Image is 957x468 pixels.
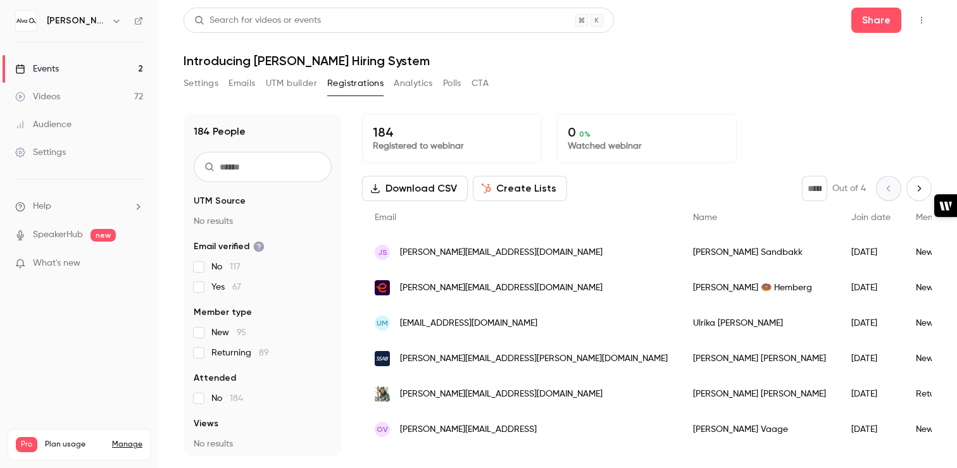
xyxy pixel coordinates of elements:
[839,270,903,305] div: [DATE]
[228,73,255,94] button: Emails
[194,124,246,139] h1: 184 People
[91,229,116,242] span: new
[839,376,903,412] div: [DATE]
[33,200,51,213] span: Help
[400,246,603,259] span: [PERSON_NAME][EMAIL_ADDRESS][DOMAIN_NAME]
[473,176,567,201] button: Create Lists
[33,228,83,242] a: SpeakerHub
[400,317,537,330] span: [EMAIL_ADDRESS][DOMAIN_NAME]
[211,326,246,339] span: New
[680,376,839,412] div: [PERSON_NAME] [PERSON_NAME]
[15,90,60,103] div: Videos
[394,73,433,94] button: Analytics
[373,140,531,152] p: Registered to webinar
[680,270,839,305] div: [PERSON_NAME] 🍩 Hemberg
[194,438,332,450] p: No results
[259,348,269,357] span: 89
[211,281,241,293] span: Yes
[194,240,265,253] span: Email verified
[327,73,384,94] button: Registrations
[194,195,246,207] span: UTM Source
[378,247,387,258] span: JS
[230,262,241,271] span: 117
[211,392,243,405] span: No
[375,386,390,402] img: payex.com
[15,146,66,159] div: Settings
[377,424,388,435] span: OV
[839,412,903,447] div: [DATE]
[472,73,489,94] button: CTA
[832,182,866,195] p: Out of 4
[839,341,903,376] div: [DATE]
[375,280,390,295] img: epicalgroup.com
[400,281,603,295] span: [PERSON_NAME][EMAIL_ADDRESS][DOMAIN_NAME]
[400,352,668,366] span: [PERSON_NAME][EMAIL_ADDRESS][PERSON_NAME][DOMAIN_NAME]
[232,283,241,292] span: 67
[15,118,72,131] div: Audience
[266,73,317,94] button: UTM builder
[112,440,142,450] a: Manage
[680,341,839,376] div: [PERSON_NAME] [PERSON_NAME]
[194,372,236,385] span: Attended
[443,73,461,94] button: Polls
[184,73,218,94] button: Settings
[400,423,537,436] span: [PERSON_NAME][EMAIL_ADDRESS]
[237,328,246,337] span: 95
[579,130,591,139] span: 0 %
[400,388,603,401] span: [PERSON_NAME][EMAIL_ADDRESS][DOMAIN_NAME]
[693,213,717,222] span: Name
[680,412,839,447] div: [PERSON_NAME] Vaage
[680,305,839,341] div: Ulrika [PERSON_NAME]
[230,394,243,403] span: 184
[45,440,104,450] span: Plan usage
[839,235,903,270] div: [DATE]
[851,213,891,222] span: Join date
[680,235,839,270] div: [PERSON_NAME] Sandbakk
[33,257,80,270] span: What's new
[194,14,321,27] div: Search for videos or events
[194,215,332,228] p: No results
[362,176,468,201] button: Download CSV
[194,417,218,430] span: Views
[373,125,531,140] p: 184
[47,15,106,27] h6: [PERSON_NAME] Labs
[377,317,388,329] span: UM
[906,176,932,201] button: Next page
[568,125,726,140] p: 0
[375,213,396,222] span: Email
[211,261,241,273] span: No
[15,200,143,213] li: help-dropdown-opener
[16,437,37,452] span: Pro
[15,63,59,75] div: Events
[16,11,36,31] img: Alva Labs
[211,347,269,359] span: Returning
[194,306,252,319] span: Member type
[184,53,932,68] h1: Introducing [PERSON_NAME] Hiring System
[568,140,726,152] p: Watched webinar
[851,8,901,33] button: Share
[375,351,390,366] img: ssab.com
[839,305,903,341] div: [DATE]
